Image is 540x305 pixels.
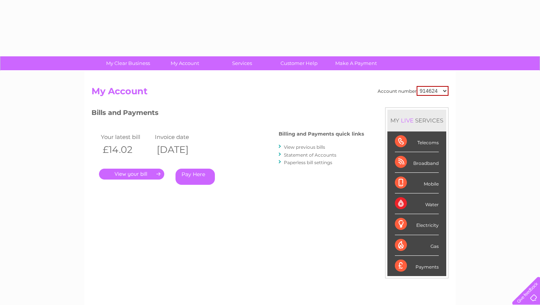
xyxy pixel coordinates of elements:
[268,56,330,70] a: Customer Help
[395,235,439,256] div: Gas
[395,173,439,193] div: Mobile
[395,152,439,173] div: Broadband
[325,56,387,70] a: Make A Payment
[91,107,364,121] h3: Bills and Payments
[154,56,216,70] a: My Account
[395,256,439,276] div: Payments
[395,131,439,152] div: Telecoms
[99,142,153,157] th: £14.02
[99,132,153,142] td: Your latest bill
[395,193,439,214] div: Water
[91,86,448,100] h2: My Account
[211,56,273,70] a: Services
[153,132,207,142] td: Invoice date
[378,86,448,96] div: Account number
[284,152,336,158] a: Statement of Accounts
[284,144,325,150] a: View previous bills
[395,214,439,235] div: Electricity
[399,117,415,124] div: LIVE
[175,169,215,185] a: Pay Here
[97,56,159,70] a: My Clear Business
[153,142,207,157] th: [DATE]
[387,110,446,131] div: MY SERVICES
[279,131,364,137] h4: Billing and Payments quick links
[284,160,332,165] a: Paperless bill settings
[99,169,164,180] a: .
